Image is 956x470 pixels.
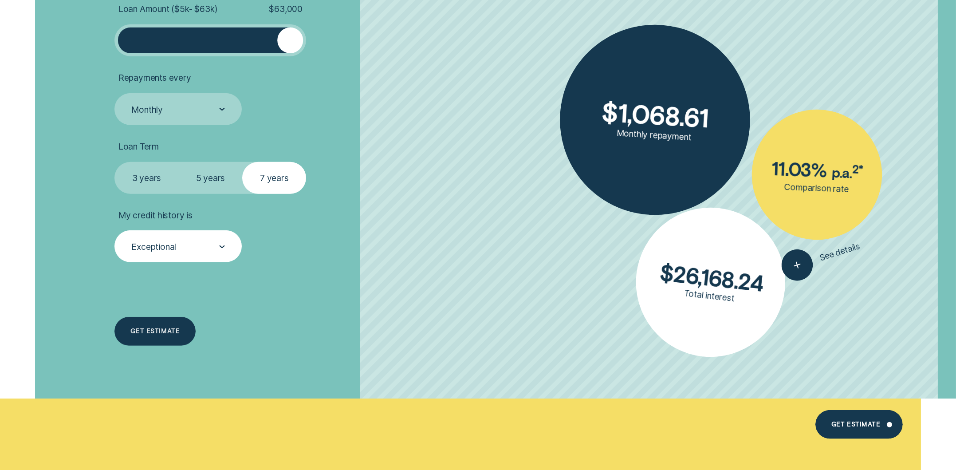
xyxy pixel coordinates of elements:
[815,410,903,439] a: Get Estimate
[130,328,180,334] div: Get estimate
[818,241,861,263] span: See details
[114,317,196,346] a: Get estimate
[118,141,159,152] span: Loan Term
[131,241,176,252] div: Exceptional
[778,231,864,285] button: See details
[269,4,303,14] span: $ 63,000
[178,162,242,194] label: 5 years
[118,4,218,14] span: Loan Amount ( $5k - $63k )
[114,162,178,194] label: 3 years
[118,210,193,221] span: My credit history is
[118,72,191,83] span: Repayments every
[242,162,306,194] label: 7 years
[131,104,163,115] div: Monthly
